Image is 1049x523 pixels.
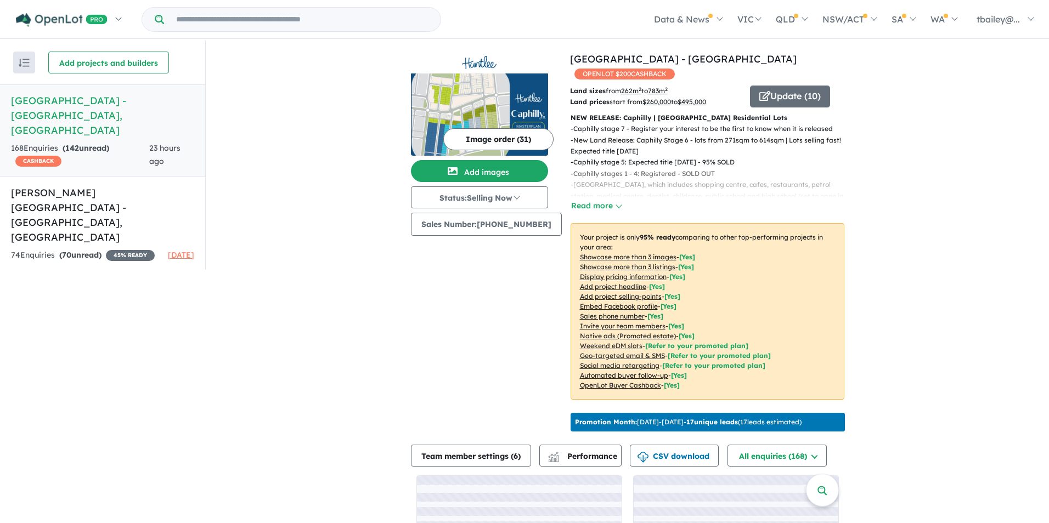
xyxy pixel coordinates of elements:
span: 45 % READY [106,250,155,261]
button: Sales Number:[PHONE_NUMBER] [411,213,562,236]
p: [DATE] - [DATE] - ( 17 leads estimated) [575,417,802,427]
span: [Refer to your promoted plan] [662,361,765,369]
span: [Yes] [664,381,680,389]
span: to [641,87,668,95]
button: Team member settings (6) [411,445,531,467]
span: tbailey@... [977,14,1020,25]
span: [ Yes ] [668,322,684,330]
button: Add projects and builders [48,52,169,73]
span: [Yes] [679,332,695,340]
button: Image order (31) [443,128,554,150]
span: to [671,98,706,106]
p: - Caphilly stage 7 - Register your interest to be the first to know when it is released [571,123,853,134]
span: 23 hours ago [149,143,181,166]
span: 6 [514,451,518,461]
button: Add images [411,160,548,182]
button: Update (10) [750,86,830,107]
a: [GEOGRAPHIC_DATA] - [GEOGRAPHIC_DATA] [570,53,797,65]
button: Read more [571,200,622,212]
span: [ Yes ] [678,263,694,271]
u: 262 m [621,87,641,95]
span: [ Yes ] [679,253,695,261]
p: - Caphilly stages 1 - 4: Registered - SOLD OUT [571,168,853,179]
input: Try estate name, suburb, builder or developer [166,8,438,31]
button: Status:Selling Now [411,186,548,208]
span: Performance [550,451,617,461]
span: [ Yes ] [669,272,685,281]
a: Huntlee Estate - North Rothbury LogoHuntlee Estate - North Rothbury [411,52,548,156]
u: Display pricing information [580,272,667,281]
div: 74 Enquir ies [11,249,155,262]
img: Openlot PRO Logo White [16,13,108,27]
u: Showcase more than 3 images [580,253,676,261]
span: [DATE] [168,250,194,260]
p: from [570,86,742,96]
strong: ( unread) [59,250,101,260]
u: Invite your team members [580,322,666,330]
u: Native ads (Promoted estate) [580,332,676,340]
span: [ Yes ] [661,302,676,310]
sup: 2 [665,86,668,92]
b: 95 % ready [640,233,675,241]
u: Weekend eDM slots [580,342,642,350]
span: [Refer to your promoted plan] [668,351,771,360]
b: 17 unique leads [686,418,738,426]
div: 168 Enquir ies [11,142,149,168]
u: OpenLot Buyer Cashback [580,381,661,389]
u: $ 260,000 [642,98,671,106]
p: - New Land Release: Caphilly Stage 6 - lots from 271sqm to 614sqm | Lots selling fast! Expected t... [571,135,853,157]
p: - Caphilly stage 5: Expected title [DATE] - 95% SOLD [571,157,853,168]
button: CSV download [630,445,719,467]
u: 783 m [648,87,668,95]
u: Geo-targeted email & SMS [580,351,665,360]
span: [ Yes ] [664,292,680,300]
u: Sales phone number [580,312,645,320]
span: [ Yes ] [649,282,665,291]
span: OPENLOT $ 200 CASHBACK [574,69,675,79]
img: download icon [638,452,648,463]
p: NEW RELEASE: Caphilly | [GEOGRAPHIC_DATA] Residential Lots [571,112,844,123]
img: Huntlee Estate - North Rothbury Logo [415,56,544,69]
span: 142 [65,143,79,153]
sup: 2 [639,86,641,92]
p: start from [570,96,742,107]
u: Social media retargeting [580,361,659,369]
span: CASHBACK [15,156,61,167]
img: bar-chart.svg [548,455,559,462]
button: All enquiries (168) [727,445,827,467]
b: Promotion Month: [575,418,637,426]
h5: [GEOGRAPHIC_DATA] - [GEOGRAPHIC_DATA] , [GEOGRAPHIC_DATA] [11,93,194,138]
img: Huntlee Estate - North Rothbury [411,73,548,156]
b: Land prices [570,98,610,106]
u: $ 495,000 [678,98,706,106]
p: - [GEOGRAPHIC_DATA], which includes shopping centre, cafes, restaurants, petrol station, medical ... [571,179,853,213]
u: Automated buyer follow-up [580,371,668,379]
strong: ( unread) [63,143,109,153]
span: [Refer to your promoted plan] [645,342,748,350]
span: [ Yes ] [647,312,663,320]
img: sort.svg [19,59,30,67]
span: 70 [62,250,71,260]
u: Embed Facebook profile [580,302,658,310]
p: Your project is only comparing to other top-performing projects in your area: - - - - - - - - - -... [571,223,844,400]
u: Add project selling-points [580,292,662,300]
span: [Yes] [671,371,687,379]
u: Showcase more than 3 listings [580,263,675,271]
img: line-chart.svg [548,452,558,458]
h5: [PERSON_NAME][GEOGRAPHIC_DATA] - [GEOGRAPHIC_DATA] , [GEOGRAPHIC_DATA] [11,185,194,245]
button: Performance [539,445,622,467]
b: Land sizes [570,87,606,95]
u: Add project headline [580,282,646,291]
